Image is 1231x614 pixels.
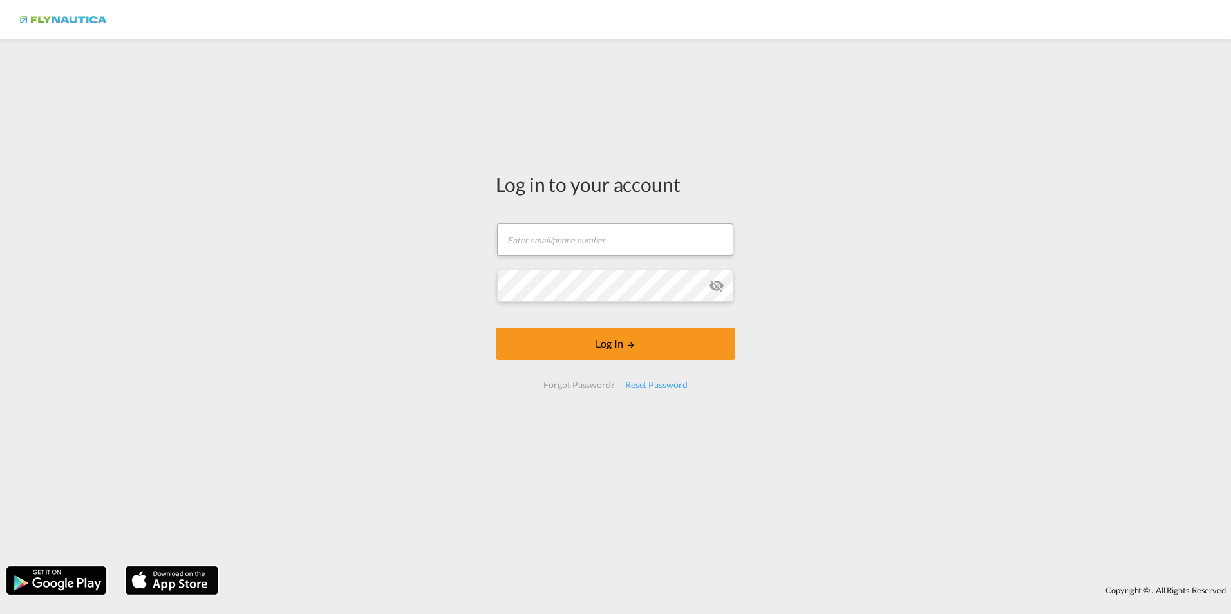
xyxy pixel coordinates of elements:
[497,223,733,256] input: Enter email/phone number
[620,373,693,396] div: Reset Password
[19,5,106,34] img: dbeec6a0202a11f0ab01a7e422f9ff92.png
[496,171,735,198] div: Log in to your account
[225,579,1231,601] div: Copyright © . All Rights Reserved
[538,373,619,396] div: Forgot Password?
[124,565,220,596] img: apple.png
[496,328,735,360] button: LOGIN
[709,278,724,293] md-icon: icon-eye-off
[5,565,108,596] img: google.png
